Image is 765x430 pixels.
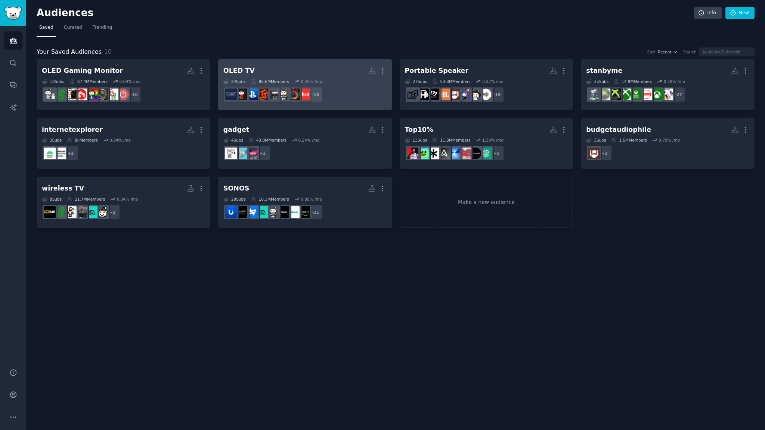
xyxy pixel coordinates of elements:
img: hobbygamedev [417,148,429,159]
a: OLED Gaming Monitor18Subs87.4MMembers0.09% /mo+10buildapcsaleshardwarebuildapcmonitorsgamingdesks... [37,59,210,110]
span: Trending [93,24,112,31]
h2: Audiences [37,7,694,19]
div: 13 Sub s [405,137,427,143]
a: wireless TV8Subs21.7MMembers0.34% /mo+2gamecollectinggamingsetupsgameroomspcsetupbattlestationspc... [37,177,210,228]
div: OLED Gaming Monitor [42,66,123,75]
img: Ubiquiti [225,206,237,218]
div: 1.39 % /mo [482,137,504,143]
img: PioneerDJ [428,89,439,100]
a: stanbyme35Subs14.9MMembers0.29% /mo+27XboxSeriesSxboxoneXboxSeriesXXboxGamePassXboxGamersxboxxbox... [581,59,755,110]
img: buildapc [44,89,56,100]
img: XboxSeriesS [662,89,673,100]
img: pcmasterrace [44,206,56,218]
div: + 5 [489,145,504,161]
img: HeadphoneAdvice [459,89,471,100]
div: + 19 [489,87,504,102]
div: internetexplorer [42,125,103,134]
div: 53.8M Members [432,79,470,84]
img: gaming [86,89,97,100]
img: ShieldAndroidTV [298,206,310,218]
img: techsupport [267,206,279,218]
div: 18 Sub s [42,79,64,84]
img: XboxSupport [588,89,600,100]
a: Top10%13Subs11.8MMembers1.39% /mo+5ChatGPTStanbyMETheFramesamsungASUSsnowpeakhobbygamedevNBALive_... [400,118,573,169]
img: buildapcsales [117,89,129,100]
div: 86.6M Members [251,79,289,84]
div: 29 Sub s [223,197,246,202]
div: gadget [223,125,250,134]
img: audio [480,89,492,100]
img: NBALive_Mobile [407,148,418,159]
div: + 2 [105,204,120,220]
img: ChatGPT [480,148,492,159]
img: Hisense [288,206,300,218]
div: + 1 [255,145,270,161]
img: GummySearch logo [4,7,22,20]
img: xbox360 [599,89,610,100]
img: gamerooms [75,206,87,218]
img: Damnthatsinteresting [288,89,300,100]
img: battlestations [55,89,66,100]
div: 0.27 % /mo [482,79,504,84]
div: Sort [647,49,656,55]
span: Recent [658,49,671,55]
button: Recent [658,49,678,55]
img: LG_UserHub [298,89,310,100]
a: Curated [61,22,85,37]
img: buildapcmonitors [96,89,108,100]
img: technews [246,148,258,159]
div: + 2 [597,145,612,161]
div: 8k Members [67,137,97,143]
img: samsung [449,148,460,159]
div: 10.1M Members [251,197,289,202]
div: 1.5M Members [611,137,647,143]
img: ultrawidemasterrace [225,89,237,100]
img: headphones [470,89,481,100]
img: ASUS [438,148,450,159]
img: hometheater [449,89,460,100]
div: + 21 [307,204,323,220]
div: 87.4M Members [69,79,108,84]
img: gamingsetups [86,206,97,218]
img: Costco [236,89,247,100]
img: hometheater [588,148,600,159]
a: SONOS29Subs10.1MMembers0.89% /mo+21ShieldAndroidTVHisensebosetechsupportOLED_Gaminghardwareswapbr... [218,177,392,228]
img: desksetup [75,89,87,100]
a: gadget4Subs43.8MMembers0.24% /mo+1technewstechnologygadgets [218,118,392,169]
img: hardware [107,89,118,100]
img: bravia [236,206,247,218]
div: 14.9M Members [614,79,652,84]
div: stanbyme [586,66,622,75]
div: 0.24 % /mo [298,137,320,143]
img: JBL [438,89,450,100]
img: GalaxyA50 [55,148,66,159]
img: techsupport [278,89,289,100]
span: Saved [39,24,53,31]
img: LinusTechTips [257,89,268,100]
img: TheFrame [459,148,471,159]
a: budgetaudiophile3Subs1.5MMembers0.79% /mo+2hometheater [581,118,755,169]
div: Top10% [405,125,433,134]
div: 0.25 % /mo [301,79,322,84]
div: budgetaudiophile [586,125,651,134]
div: 0.29 % /mo [664,79,685,84]
a: Saved [37,22,56,37]
a: New [725,7,755,19]
div: wireless TV [42,184,84,193]
div: 3 Sub s [586,137,606,143]
img: gamecollecting [96,206,108,218]
span: Your Saved Audiences [37,47,102,57]
span: 10 [104,48,112,55]
img: bose [278,206,289,218]
input: Audience/Subreddit [699,47,755,56]
img: pcgaming [267,89,279,100]
div: 0.34 % /mo [117,197,138,202]
img: technology [236,148,247,159]
div: 27 Sub s [405,79,427,84]
span: Curated [64,24,82,31]
div: OLED TV [223,66,255,75]
div: 3 Sub s [42,137,62,143]
div: 0.89 % /mo [301,197,322,202]
div: Search [683,49,697,55]
div: SONOS [223,184,250,193]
